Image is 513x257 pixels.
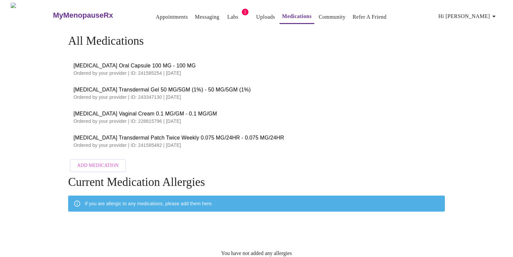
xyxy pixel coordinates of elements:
span: [MEDICAL_DATA] Oral Capsule 100 MG - 100 MG [73,62,440,70]
button: Messaging [192,10,222,24]
button: Appointments [153,10,190,24]
button: Medications [280,10,315,24]
p: Ordered by your provider | ID: 241585254 | [DATE] [73,70,440,76]
span: [MEDICAL_DATA] Transdermal Gel 50 MG/5GM (1%) - 50 MG/5GM (1%) [73,86,440,94]
h4: Current Medication Allergies [68,176,445,189]
a: MyMenopauseRx [52,4,140,27]
span: 1 [242,9,248,15]
a: Refer a Friend [353,12,387,22]
a: Uploads [256,12,275,22]
button: Uploads [253,10,278,24]
button: Refer a Friend [350,10,389,24]
button: Add Medication [70,159,126,172]
p: You have not added any allergies [221,250,292,256]
img: MyMenopauseRx Logo [11,3,52,28]
span: Add Medication [77,162,119,170]
span: Hi [PERSON_NAME] [439,12,498,21]
span: [MEDICAL_DATA] Transdermal Patch Twice Weekly 0.075 MG/24HR - 0.075 MG/24HR [73,134,440,142]
p: Ordered by your provider | ID: 228815796 | [DATE] [73,118,440,124]
h3: MyMenopauseRx [53,11,113,20]
button: Hi [PERSON_NAME] [436,10,501,23]
span: [MEDICAL_DATA] Vaginal Cream 0.1 MG/GM - 0.1 MG/GM [73,110,440,118]
div: If you are allergic to any medications, please add them here. [85,198,213,210]
a: Community [319,12,346,22]
p: Ordered by your provider | ID: 241585482 | [DATE] [73,142,440,149]
a: Appointments [156,12,188,22]
a: Labs [227,12,238,22]
a: Medications [282,12,312,21]
h4: All Medications [68,34,445,48]
a: Messaging [195,12,219,22]
button: Labs [222,10,243,24]
button: Community [316,10,348,24]
p: Ordered by your provider | ID: 243347130 | [DATE] [73,94,440,100]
